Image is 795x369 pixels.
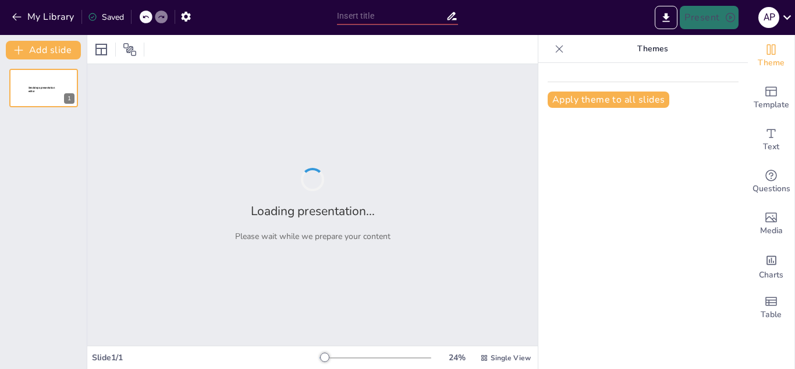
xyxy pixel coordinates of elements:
button: Add slide [6,41,81,59]
h2: Loading presentation... [251,203,375,219]
p: Themes [569,35,736,63]
div: Add charts and graphs [748,245,794,287]
span: Table [761,308,782,321]
div: 1 [64,93,74,104]
div: Get real-time input from your audience [748,161,794,203]
div: Slide 1 / 1 [92,352,320,363]
div: Change the overall theme [748,35,794,77]
div: A P [758,7,779,28]
button: A P [758,6,779,29]
button: Apply theme to all slides [548,92,669,108]
span: Sendsteps presentation editor [29,86,55,93]
p: Please wait while we prepare your content [235,231,391,242]
div: 24 % [443,352,471,363]
span: Template [754,99,789,111]
button: Present [680,6,738,29]
div: Add ready made slides [748,77,794,119]
span: Charts [759,269,783,282]
span: Questions [753,182,790,195]
div: Add text boxes [748,119,794,161]
div: Add images, graphics, shapes or video [748,203,794,245]
span: Media [760,224,783,237]
div: Layout [92,40,111,59]
div: Add a table [748,287,794,329]
span: Single View [491,353,531,363]
span: Position [123,43,137,57]
input: Insert title [337,8,446,24]
div: 1 [9,69,78,107]
button: Export to PowerPoint [655,6,677,29]
div: Saved [88,12,124,23]
button: My Library [9,8,79,26]
span: Text [763,140,779,153]
span: Theme [758,57,785,69]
